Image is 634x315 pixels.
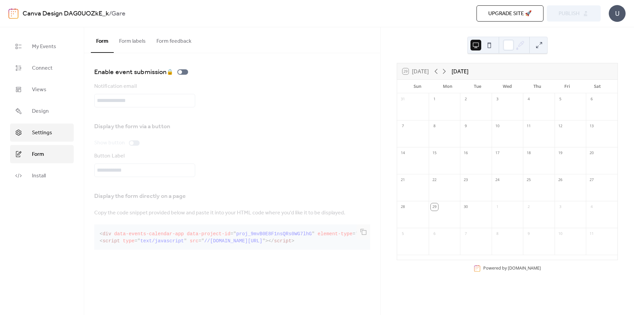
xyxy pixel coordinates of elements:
a: Install [10,167,74,185]
div: 7 [399,123,407,130]
div: 11 [525,123,532,130]
div: 30 [462,203,469,211]
div: 8 [431,123,438,130]
a: Settings [10,124,74,142]
div: 6 [588,96,595,103]
div: Thu [522,80,552,93]
div: 15 [431,149,438,157]
div: 7 [462,230,469,238]
div: 8 [494,230,501,238]
div: 11 [588,230,595,238]
div: 9 [525,230,532,238]
div: 6 [431,230,438,238]
div: 2 [462,96,469,103]
div: 9 [462,123,469,130]
button: Form feedback [151,27,197,52]
div: 26 [557,176,564,184]
a: My Events [10,37,74,56]
div: 13 [588,123,595,130]
div: 1 [431,96,438,103]
div: 16 [462,149,469,157]
button: Form labels [114,27,151,52]
span: Install [32,172,46,180]
span: Form [32,150,44,159]
div: 19 [557,149,564,157]
div: 12 [557,123,564,130]
button: Form [91,27,114,53]
div: 23 [462,176,469,184]
div: 31 [399,96,407,103]
img: logo [8,8,19,19]
div: 10 [494,123,501,130]
a: [DOMAIN_NAME] [508,265,541,271]
b: Gare [111,7,126,20]
a: Canva Design DAG0UOZkE_k [23,7,109,20]
div: Powered by [483,265,541,271]
span: My Events [32,43,56,51]
div: [DATE] [452,67,468,75]
div: U [609,5,626,22]
div: 17 [494,149,501,157]
div: 21 [399,176,407,184]
a: Form [10,145,74,163]
span: Settings [32,129,52,137]
div: 3 [494,96,501,103]
span: Views [32,86,46,94]
div: 20 [588,149,595,157]
div: 5 [557,96,564,103]
div: Fri [552,80,582,93]
div: 24 [494,176,501,184]
div: 22 [431,176,438,184]
div: Sun [402,80,432,93]
div: 4 [588,203,595,211]
div: Mon [432,80,462,93]
div: 14 [399,149,407,157]
a: Connect [10,59,74,77]
div: 25 [525,176,532,184]
div: 28 [399,203,407,211]
a: Design [10,102,74,120]
div: 4 [525,96,532,103]
div: Tue [462,80,492,93]
div: 29 [431,203,438,211]
div: Sat [582,80,612,93]
div: 5 [399,230,407,238]
div: 2 [525,203,532,211]
span: Upgrade site 🚀 [488,10,532,18]
div: 18 [525,149,532,157]
a: Views [10,80,74,99]
button: Upgrade site 🚀 [477,5,543,22]
span: Connect [32,64,52,72]
div: Wed [492,80,522,93]
b: / [109,7,111,20]
div: 10 [557,230,564,238]
div: 3 [557,203,564,211]
div: 1 [494,203,501,211]
span: Design [32,107,49,115]
div: 27 [588,176,595,184]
